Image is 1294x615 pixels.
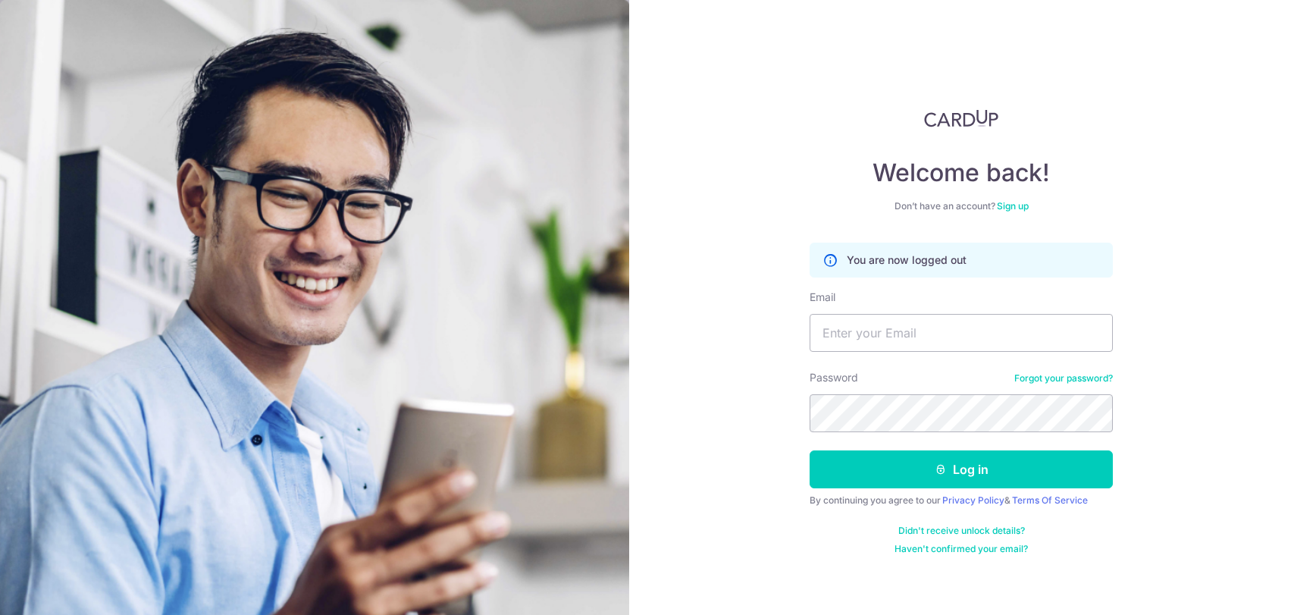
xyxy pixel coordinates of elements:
[1014,372,1113,384] a: Forgot your password?
[810,200,1113,212] div: Don’t have an account?
[895,543,1028,555] a: Haven't confirmed your email?
[810,494,1113,507] div: By continuing you agree to our &
[924,109,998,127] img: CardUp Logo
[810,314,1113,352] input: Enter your Email
[810,290,835,305] label: Email
[847,253,967,268] p: You are now logged out
[942,494,1004,506] a: Privacy Policy
[997,200,1029,212] a: Sign up
[898,525,1025,537] a: Didn't receive unlock details?
[810,450,1113,488] button: Log in
[1012,494,1088,506] a: Terms Of Service
[810,158,1113,188] h4: Welcome back!
[810,370,858,385] label: Password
